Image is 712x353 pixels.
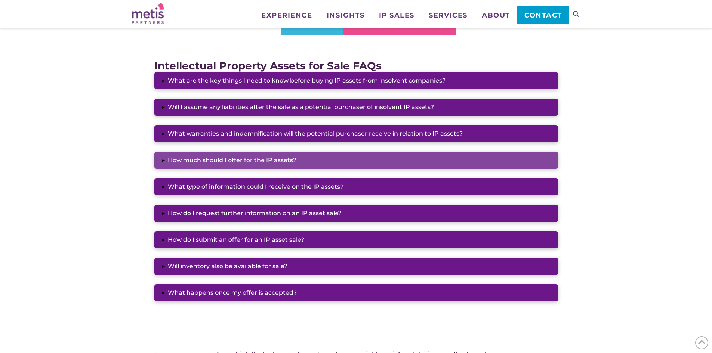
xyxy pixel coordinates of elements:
span: Contact [524,12,562,19]
button: ▸How much should I offer for the IP assets? [154,152,558,169]
button: ▸What are the key things I need to know before buying IP assets from insolvent companies? [154,72,558,89]
span: About [482,12,510,19]
span: Back to Top [695,336,708,349]
img: Metis Partners [132,3,164,24]
strong: Intellectual Property Assets for Sale FAQs [154,59,382,72]
a: Contact [517,6,569,24]
button: ▸How do I request further information on an IP asset sale? [154,205,558,222]
span: Experience [261,12,312,19]
span: Services [429,12,467,19]
button: ▸Will I assume any liabilities after the sale as a potential purchaser of insolvent IP assets? [154,99,558,116]
button: ▸How do I submit an offer for an IP asset sale? [154,231,558,248]
button: ▸Will inventory also be available for sale? [154,258,558,275]
button: ▸What type of information could I receive on the IP assets? [154,178,558,195]
button: ▸What warranties and indemnification will the potential purchaser receive in relation to IP assets? [154,125,558,142]
button: ▸What happens once my offer is accepted? [154,284,558,301]
span: IP Sales [379,12,414,19]
span: Insights [327,12,364,19]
